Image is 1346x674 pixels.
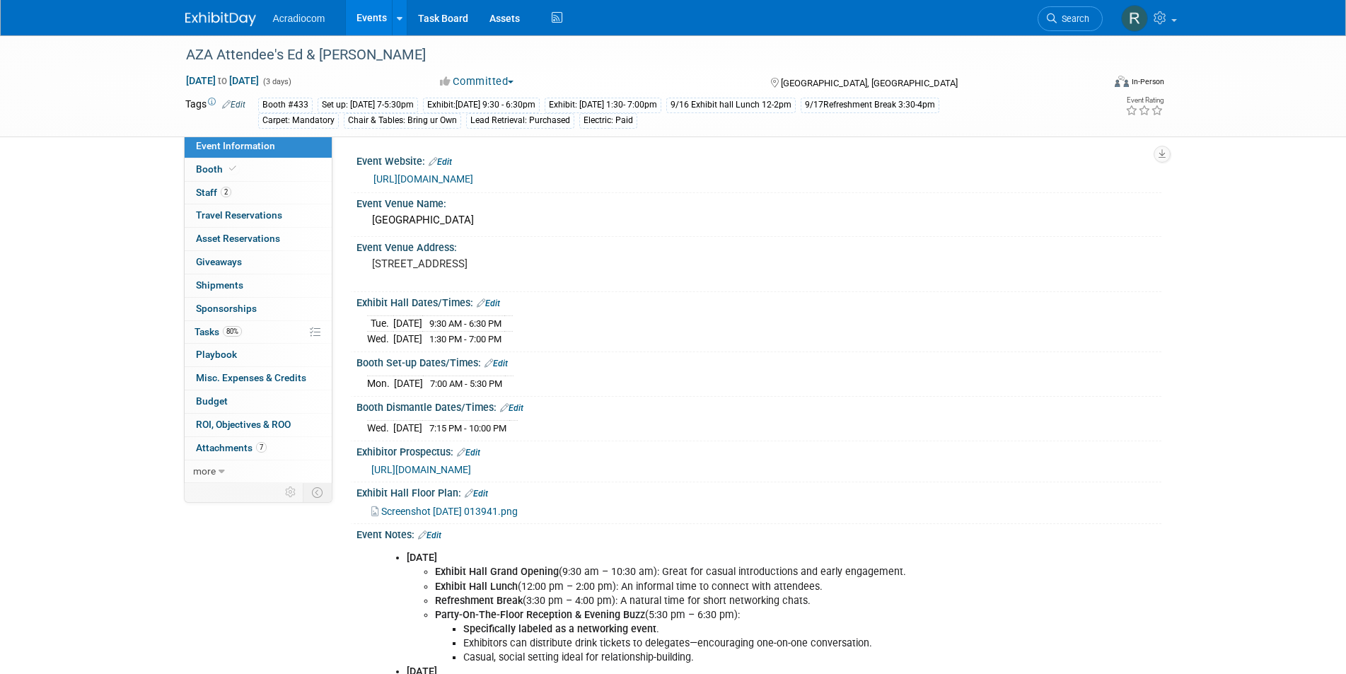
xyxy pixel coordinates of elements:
[371,506,518,517] a: Screenshot [DATE] 013941.png
[223,326,242,337] span: 80%
[303,483,332,501] td: Toggle Event Tabs
[579,113,637,128] div: Electric: Paid
[666,98,796,112] div: 9/16 Exhibit hall Lunch 12-2pm
[500,403,523,413] a: Edit
[229,165,236,173] i: Booth reservation complete
[435,565,997,579] li: (9:30 am – 10:30 am): Great for casual introductions and early engagement.
[258,98,313,112] div: Booth #433
[356,151,1161,169] div: Event Website:
[1125,97,1164,104] div: Event Rating
[279,483,303,501] td: Personalize Event Tab Strip
[781,78,958,88] span: [GEOGRAPHIC_DATA], [GEOGRAPHIC_DATA]
[1019,74,1165,95] div: Event Format
[367,421,393,436] td: Wed.
[196,163,239,175] span: Booth
[435,595,523,607] b: Refreshment Break
[356,292,1161,310] div: Exhibit Hall Dates/Times:
[196,395,228,407] span: Budget
[418,530,441,540] a: Edit
[356,482,1161,501] div: Exhibit Hall Floor Plan:
[545,98,661,112] div: Exhibit: [DATE] 1:30- 7:00pm
[258,113,339,128] div: Carpet: Mandatory
[196,209,282,221] span: Travel Reservations
[356,193,1161,211] div: Event Venue Name:
[465,489,488,499] a: Edit
[1115,76,1129,87] img: Format-Inperson.png
[367,316,393,332] td: Tue.
[196,140,275,151] span: Event Information
[356,352,1161,371] div: Booth Set-up Dates/Times:
[185,135,332,158] a: Event Information
[407,552,437,564] b: [DATE]
[262,77,291,86] span: (3 days)
[463,651,997,665] li: Casual, social setting ideal for relationship-building.
[429,423,506,434] span: 7:15 PM - 10:00 PM
[196,233,280,244] span: Asset Reservations
[185,228,332,250] a: Asset Reservations
[485,359,508,368] a: Edit
[344,113,461,128] div: Chair & Tables: Bring ur Own
[193,465,216,477] span: more
[371,464,471,475] a: [URL][DOMAIN_NAME]
[429,157,452,167] a: Edit
[185,204,332,227] a: Travel Reservations
[273,13,325,24] span: Acradiocom
[195,326,242,337] span: Tasks
[463,623,656,635] b: Specifically labeled as a networking event
[372,257,676,270] pre: [STREET_ADDRESS]
[457,448,480,458] a: Edit
[196,279,243,291] span: Shipments
[1131,76,1164,87] div: In-Person
[367,209,1151,231] div: [GEOGRAPHIC_DATA]
[430,378,502,389] span: 7:00 AM - 5:30 PM
[429,334,501,344] span: 1:30 PM - 7:00 PM
[429,318,501,329] span: 9:30 AM - 6:30 PM
[356,524,1161,542] div: Event Notes:
[185,251,332,274] a: Giveaways
[801,98,939,112] div: 9/17Refreshment Break 3:30-4pm
[196,419,291,430] span: ROI, Objectives & ROO
[318,98,418,112] div: Set up: [DATE] 7-5:30pm
[196,187,231,198] span: Staff
[394,376,423,391] td: [DATE]
[356,441,1161,460] div: Exhibitor Prospectus:
[221,187,231,197] span: 2
[367,332,393,347] td: Wed.
[435,74,519,89] button: Committed
[466,113,574,128] div: Lead Retrieval: Purchased
[435,566,559,578] b: Exhibit Hall Grand Opening
[185,158,332,181] a: Booth
[185,74,260,87] span: [DATE] [DATE]
[185,182,332,204] a: Staff2
[196,256,242,267] span: Giveaways
[393,421,422,436] td: [DATE]
[185,12,256,26] img: ExhibitDay
[477,298,500,308] a: Edit
[185,274,332,297] a: Shipments
[435,608,997,665] li: (5:30 pm – 6:30 pm):
[435,609,645,621] b: Party-On-The-Floor Reception & Evening Buzz
[185,298,332,320] a: Sponsorships
[373,173,473,185] a: [URL][DOMAIN_NAME]
[196,442,267,453] span: Attachments
[185,97,245,129] td: Tags
[185,390,332,413] a: Budget
[381,506,518,517] span: Screenshot [DATE] 013941.png
[1121,5,1148,32] img: Ronald Tralle
[256,442,267,453] span: 7
[181,42,1081,68] div: AZA Attendee's Ed & [PERSON_NAME]
[185,414,332,436] a: ROI, Objectives & ROO
[196,349,237,360] span: Playbook
[185,344,332,366] a: Playbook
[356,397,1161,415] div: Booth Dismantle Dates/Times:
[435,580,997,594] li: (12:00 pm – 2:00 pm): An informal time to connect with attendees.
[356,237,1161,255] div: Event Venue Address:
[216,75,229,86] span: to
[185,460,332,483] a: more
[1038,6,1103,31] a: Search
[196,372,306,383] span: Misc. Expenses & Credits
[393,332,422,347] td: [DATE]
[463,622,997,637] li: .
[185,321,332,344] a: Tasks80%
[185,367,332,390] a: Misc. Expenses & Credits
